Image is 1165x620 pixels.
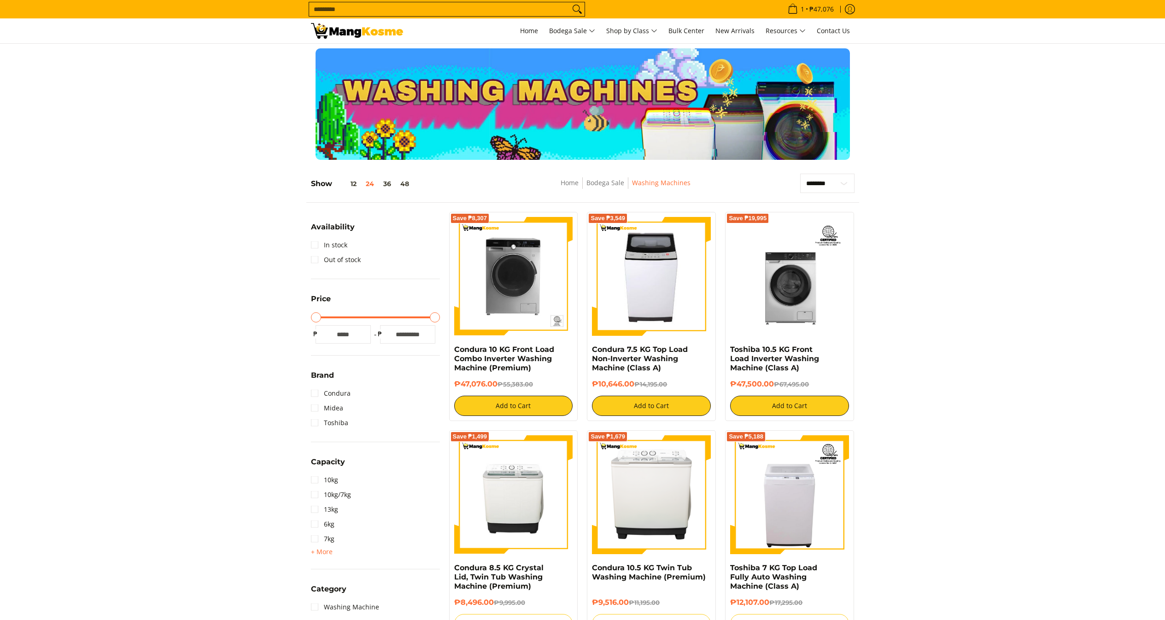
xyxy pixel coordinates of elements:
a: Home [561,178,579,187]
span: Bodega Sale [549,25,595,37]
del: ₱55,383.00 [498,380,533,388]
button: 12 [332,180,361,187]
img: Washing Machines l Mang Kosme: Home Appliances Warehouse Sale Partner [311,23,403,39]
img: Condura 8.5 KG Crystal Lid, Twin Tub Washing Machine (Premium) [454,437,573,553]
del: ₱67,495.00 [774,380,809,388]
a: In stock [311,238,347,252]
a: Washing Machines [632,178,691,187]
a: New Arrivals [711,18,759,43]
a: 10kg [311,473,338,487]
a: Condura 7.5 KG Top Load Non-Inverter Washing Machine (Class A) [592,345,688,372]
summary: Open [311,546,333,557]
a: Condura [311,386,351,401]
span: ₱47,076 [808,6,835,12]
a: Condura 10.5 KG Twin Tub Washing Machine (Premium) [592,563,706,581]
a: Toshiba 7 KG Top Load Fully Auto Washing Machine (Class A) [730,563,817,591]
a: Condura 8.5 KG Crystal Lid, Twin Tub Washing Machine (Premium) [454,563,544,591]
button: Search [570,2,585,16]
h6: ₱8,496.00 [454,598,573,607]
button: 36 [379,180,396,187]
img: Condura 10.5 KG Twin Tub Washing Machine (Premium) [592,435,711,554]
span: New Arrivals [715,26,755,35]
a: Home [515,18,543,43]
a: Shop by Class [602,18,662,43]
a: 13kg [311,502,338,517]
a: Toshiba 10.5 KG Front Load Inverter Washing Machine (Class A) [730,345,819,372]
summary: Open [311,223,355,238]
span: Save ₱1,499 [453,434,487,439]
h6: ₱47,500.00 [730,380,849,389]
span: Capacity [311,458,345,466]
span: Save ₱19,995 [729,216,767,221]
span: ₱ [311,329,320,339]
a: 7kg [311,532,334,546]
span: Shop by Class [606,25,657,37]
a: Washing Machine [311,600,379,614]
h6: ₱12,107.00 [730,598,849,607]
a: 6kg [311,517,334,532]
img: Toshiba 7 KG Top Load Fully Auto Washing Machine (Class A) [730,435,849,554]
del: ₱14,195.00 [634,380,667,388]
h6: ₱9,516.00 [592,598,711,607]
span: • [785,4,837,14]
span: ₱ [375,329,385,339]
del: ₱11,195.00 [629,599,660,606]
a: Bodega Sale [586,178,624,187]
img: Toshiba 10.5 KG Front Load Inverter Washing Machine (Class A) [730,217,849,336]
a: Toshiba [311,415,348,430]
a: Resources [761,18,810,43]
span: Contact Us [817,26,850,35]
button: Add to Cart [454,396,573,416]
span: Availability [311,223,355,231]
span: + More [311,548,333,556]
summary: Open [311,372,334,386]
button: Add to Cart [592,396,711,416]
button: 48 [396,180,414,187]
span: Brand [311,372,334,379]
a: Out of stock [311,252,361,267]
span: Resources [766,25,806,37]
span: Bulk Center [668,26,704,35]
summary: Open [311,295,331,310]
summary: Open [311,458,345,473]
a: Condura 10 KG Front Load Combo Inverter Washing Machine (Premium) [454,345,554,372]
h6: ₱10,646.00 [592,380,711,389]
button: 24 [361,180,379,187]
button: Add to Cart [730,396,849,416]
span: 1 [799,6,806,12]
nav: Main Menu [412,18,855,43]
a: Contact Us [812,18,855,43]
span: Price [311,295,331,303]
img: Condura 10 KG Front Load Combo Inverter Washing Machine (Premium) [454,217,573,336]
summary: Open [311,585,346,600]
span: Save ₱5,188 [729,434,763,439]
h6: ₱47,076.00 [454,380,573,389]
span: Save ₱8,307 [453,216,487,221]
img: condura-7.5kg-topload-non-inverter-washing-machine-class-c-full-view-mang-kosme [596,217,708,336]
a: 10kg/7kg [311,487,351,502]
a: Bulk Center [664,18,709,43]
span: Category [311,585,346,593]
nav: Breadcrumbs [493,177,757,198]
del: ₱17,295.00 [769,599,802,606]
span: Home [520,26,538,35]
a: Midea [311,401,343,415]
del: ₱9,995.00 [494,599,525,606]
span: Save ₱3,549 [591,216,625,221]
span: Save ₱1,679 [591,434,625,439]
h5: Show [311,179,414,188]
a: Bodega Sale [544,18,600,43]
